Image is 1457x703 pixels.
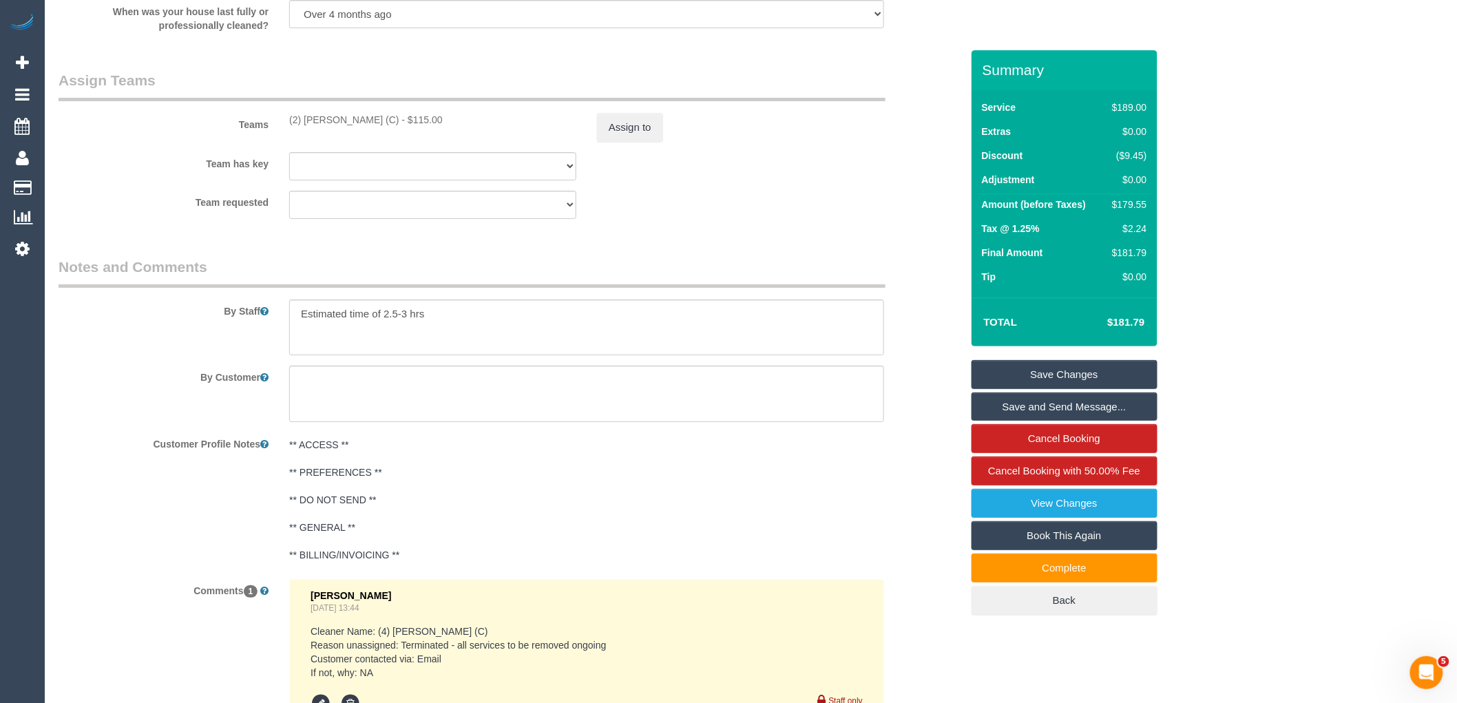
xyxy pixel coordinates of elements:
[1107,101,1146,114] div: $189.00
[982,198,1086,211] label: Amount (before Taxes)
[311,625,863,680] pre: Cleaner Name: (4) [PERSON_NAME] (C) Reason unassigned: Terminated - all services to be removed on...
[982,173,1035,187] label: Adjustment
[311,603,359,613] a: [DATE] 13:44
[972,360,1157,389] a: Save Changes
[244,585,258,598] span: 1
[982,246,1043,260] label: Final Amount
[48,579,279,598] label: Comments
[1107,149,1146,162] div: ($9.45)
[1107,246,1146,260] div: $181.79
[59,70,885,101] legend: Assign Teams
[982,125,1011,138] label: Extras
[1066,317,1144,328] h4: $181.79
[1107,270,1146,284] div: $0.00
[982,149,1023,162] label: Discount
[972,424,1157,453] a: Cancel Booking
[48,152,279,171] label: Team has key
[972,392,1157,421] a: Save and Send Message...
[1410,656,1443,689] iframe: Intercom live chat
[983,62,1151,78] h3: Summary
[48,432,279,451] label: Customer Profile Notes
[8,14,36,33] img: Automaid Logo
[972,457,1157,485] a: Cancel Booking with 50.00% Fee
[982,270,996,284] label: Tip
[289,113,576,127] div: 1 hour x $115.00/hour
[972,586,1157,615] a: Back
[1107,173,1146,187] div: $0.00
[59,257,885,288] legend: Notes and Comments
[982,101,1016,114] label: Service
[1438,656,1449,667] span: 5
[311,590,391,601] span: [PERSON_NAME]
[1107,125,1146,138] div: $0.00
[982,222,1040,235] label: Tax @ 1.25%
[48,366,279,384] label: By Customer
[48,113,279,132] label: Teams
[984,316,1018,328] strong: Total
[597,113,663,142] button: Assign to
[48,300,279,318] label: By Staff
[972,489,1157,518] a: View Changes
[972,521,1157,550] a: Book This Again
[48,191,279,209] label: Team requested
[1107,222,1146,235] div: $2.24
[972,554,1157,583] a: Complete
[988,465,1140,476] span: Cancel Booking with 50.00% Fee
[1107,198,1146,211] div: $179.55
